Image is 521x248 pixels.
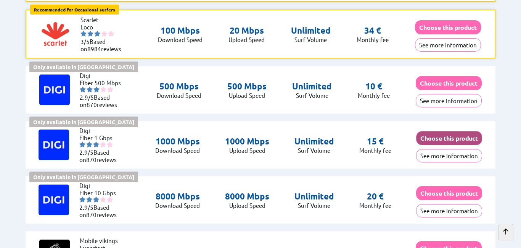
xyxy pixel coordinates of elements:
img: starnr2 [87,31,93,37]
p: Unlimited [294,136,334,147]
p: Unlimited [292,81,332,92]
button: Choose this product [416,131,482,145]
a: Choose this product [415,24,481,31]
img: starnr4 [101,31,107,37]
p: Upload Speed [228,36,265,43]
li: Digi [79,182,125,189]
li: Scarlet [80,16,126,23]
span: 870 [87,101,97,108]
p: Upload Speed [225,147,269,154]
img: starnr1 [80,86,86,92]
p: Unlimited [294,191,334,202]
b: Only available in [GEOGRAPHIC_DATA] [33,173,134,180]
img: starnr5 [108,31,114,37]
p: 34 € [364,25,381,36]
img: starnr5 [107,86,113,92]
img: starnr2 [86,196,92,203]
img: starnr5 [107,141,113,148]
img: starnr4 [100,196,106,203]
img: starnr2 [86,141,92,148]
img: starnr1 [79,141,85,148]
img: starnr3 [93,196,99,203]
span: 2.9/5 [79,149,93,156]
p: 15 € [367,136,384,147]
p: Download Speed [155,202,200,209]
img: starnr3 [93,141,99,148]
p: 500 Mbps [157,81,201,92]
img: starnr4 [100,141,106,148]
img: Logo of Digi [39,185,69,215]
p: Monthly fee [358,92,390,99]
p: 1000 Mbps [225,136,269,147]
li: Fiber 10 Gbps [79,189,125,196]
p: Upload Speed [227,92,267,99]
p: Unlimited [291,25,331,36]
p: Surf Volume [292,92,332,99]
button: See more information [415,38,481,52]
p: 100 Mbps [158,25,203,36]
img: starnr5 [107,196,113,203]
a: Choose this product [416,190,482,197]
img: starnr3 [94,31,100,37]
img: Logo of Scarlet [40,19,71,49]
li: Based on reviews [79,149,125,163]
span: 8984 [87,45,101,52]
li: Based on reviews [80,94,125,108]
a: Choose this product [416,79,482,87]
button: Choose this product [416,186,482,200]
li: Based on reviews [80,38,126,52]
img: starnr2 [87,86,93,92]
a: Choose this product [416,135,482,142]
p: 8000 Mbps [155,191,200,202]
a: See more information [415,41,481,49]
p: Monthly fee [359,202,391,209]
a: See more information [416,152,482,159]
img: starnr3 [93,86,100,92]
button: See more information [416,204,482,217]
button: Choose this product [416,76,482,90]
p: 1000 Mbps [155,136,200,147]
img: Logo of Digi [39,130,69,160]
li: Based on reviews [79,204,125,218]
a: See more information [416,207,482,214]
p: Monthly fee [357,36,389,43]
p: Surf Volume [294,147,334,154]
p: Monthly fee [359,147,391,154]
p: 8000 Mbps [225,191,269,202]
li: Fiber 500 Mbps [80,79,125,86]
p: Download Speed [157,92,201,99]
a: See more information [416,97,482,104]
p: Surf Volume [291,36,331,43]
span: 2.9/5 [79,204,93,211]
li: Digi [79,127,125,134]
button: See more information [416,149,482,162]
p: Upload Speed [225,202,269,209]
button: See more information [416,94,482,107]
img: starnr1 [79,196,85,203]
p: 20 Mbps [228,25,265,36]
span: 870 [86,156,96,163]
p: 500 Mbps [227,81,267,92]
li: Loco [80,23,126,31]
li: Digi [80,72,125,79]
span: 2.9/5 [80,94,94,101]
p: 10 € [365,81,382,92]
p: Surf Volume [294,202,334,209]
p: Download Speed [155,147,200,154]
span: 870 [86,211,96,218]
button: Choose this product [415,20,481,34]
p: Download Speed [158,36,203,43]
b: Recommended for Occasional surfers [34,6,115,13]
b: Only available in [GEOGRAPHIC_DATA] [33,118,134,125]
span: 3/5 [80,38,90,45]
li: Fiber 1 Gbps [79,134,125,141]
img: starnr1 [80,31,87,37]
b: Only available in [GEOGRAPHIC_DATA] [33,63,134,70]
p: 20 € [367,191,384,202]
img: starnr4 [100,86,106,92]
img: Logo of Digi [39,75,70,105]
li: Mobile vikings [80,237,125,244]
